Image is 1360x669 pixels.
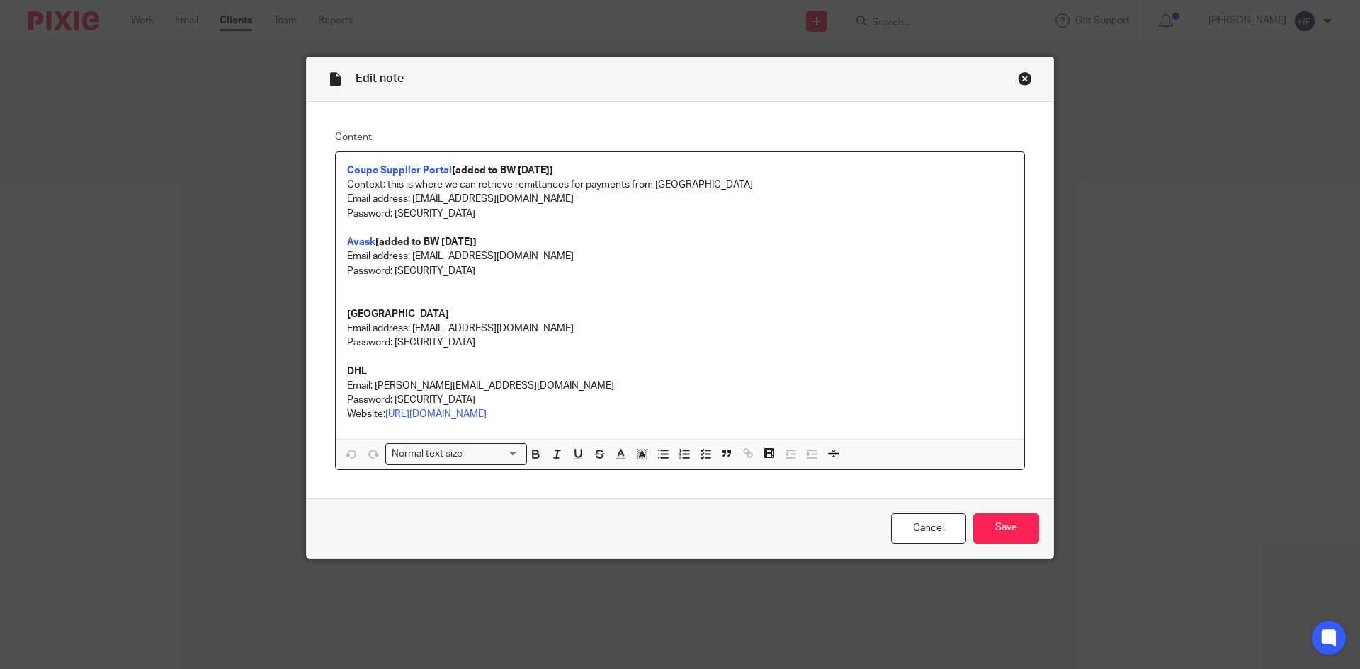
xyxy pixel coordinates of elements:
a: [URL][DOMAIN_NAME] [385,409,487,419]
span: Normal text size [389,447,466,462]
span: Edit note [356,73,404,84]
strong: [GEOGRAPHIC_DATA] [347,309,449,319]
strong: [added to BW [DATE]] [375,237,477,247]
a: Coupe Supplier Portal [347,166,452,176]
p: Email address: [EMAIL_ADDRESS][DOMAIN_NAME] [347,321,1013,336]
a: Cancel [891,513,966,544]
input: Save [973,513,1039,544]
p: Password: [SECURITY_DATA] [347,336,1013,350]
label: Content [335,130,1025,144]
strong: DHL [347,367,367,377]
p: Password: [SECURITY_DATA] [347,393,1013,407]
p: Password: [SECURITY_DATA] [347,207,1013,221]
p: Website: [347,407,1013,421]
p: Email: [PERSON_NAME][EMAIL_ADDRESS][DOMAIN_NAME] [347,379,1013,393]
div: Search for option [385,443,527,465]
p: Email address: [EMAIL_ADDRESS][DOMAIN_NAME] [347,249,1013,263]
div: Close this dialog window [1018,72,1032,86]
strong: [added to BW [DATE]] [452,166,553,176]
a: Avask [347,237,375,247]
p: Password: [SECURITY_DATA] [347,264,1013,278]
p: Email address: [EMAIL_ADDRESS][DOMAIN_NAME] [347,192,1013,206]
p: Context: this is where we can retrieve remittances for payments from [GEOGRAPHIC_DATA] [347,178,1013,192]
input: Search for option [467,447,518,462]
